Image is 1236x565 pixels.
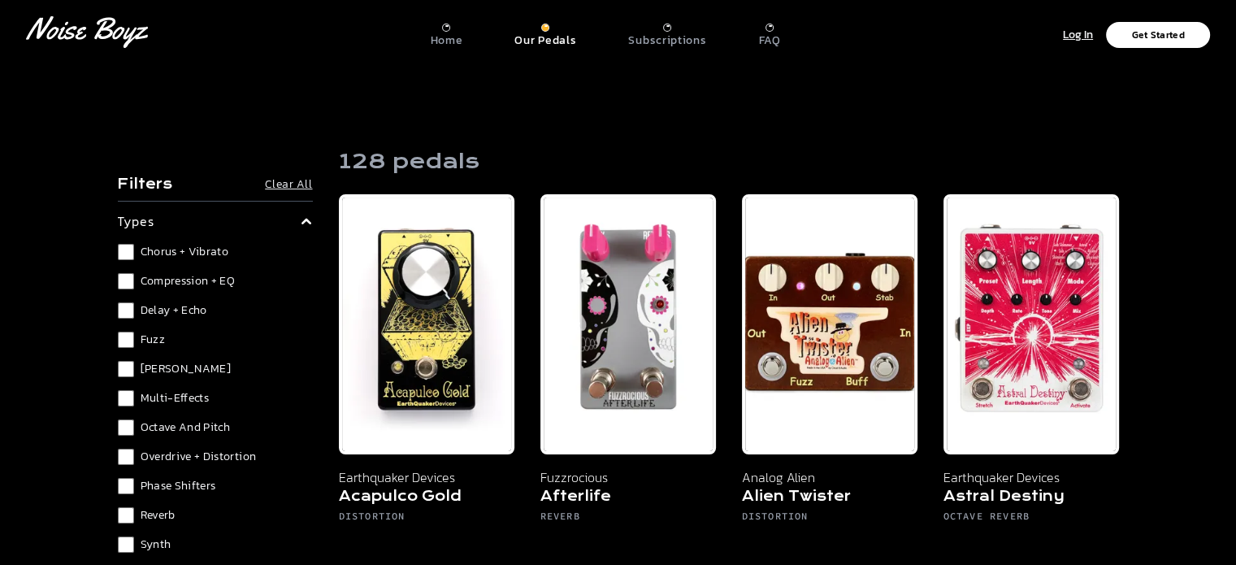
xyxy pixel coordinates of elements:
span: Fuzz [141,332,165,348]
a: Fuzzrocious Afterlife Fuzzrocious Afterlife Reverb [540,194,716,542]
span: Octave and Pitch [141,419,231,436]
input: Multi-Effects [118,390,134,406]
h6: Distortion [339,510,514,529]
h6: Reverb [540,510,716,529]
h5: Astral Destiny [943,487,1119,510]
img: Earthquaker Devices Astral Destiny [943,194,1119,454]
input: Fuzz [118,332,134,348]
span: Compression + EQ [141,273,236,289]
span: [PERSON_NAME] [141,361,232,377]
a: Our Pedals [514,17,576,48]
summary: types [118,211,313,231]
a: FAQ [758,17,780,48]
a: Earthquaker Devices Astral Destiny Earthquaker Devices Astral Destiny Octave Reverb [943,194,1119,542]
input: Chorus + Vibrato [118,244,134,260]
a: Subscriptions [628,17,706,48]
h5: Afterlife [540,487,716,510]
span: Multi-Effects [141,390,210,406]
input: [PERSON_NAME] [118,361,134,377]
input: Delay + Echo [118,302,134,319]
input: Synth [118,537,134,553]
a: Analog Alien Alien Twister Analog Alien Alien Twister Distortion [742,194,917,542]
p: Fuzzrocious [540,467,716,487]
input: Compression + EQ [118,273,134,289]
p: Home [430,33,462,48]
h5: Acapulco Gold [339,487,514,510]
p: Log In [1063,26,1093,45]
img: Fuzzrocious Afterlife [540,194,716,454]
input: Reverb [118,507,134,524]
p: Subscriptions [628,33,706,48]
p: Get Started [1131,30,1184,40]
p: Earthquaker Devices [943,467,1119,487]
a: Home [430,17,462,48]
p: FAQ [758,33,780,48]
h6: Octave Reverb [943,510,1119,529]
h6: Distortion [742,510,917,529]
p: Analog Alien [742,467,917,487]
span: Chorus + Vibrato [141,244,229,260]
h4: Filters [118,175,172,194]
p: Our Pedals [514,33,576,48]
span: Reverb [141,507,176,524]
input: Phase Shifters [118,478,134,494]
h5: Alien Twister [742,487,917,510]
input: Octave and Pitch [118,419,134,436]
button: Get Started [1106,22,1210,48]
span: Phase Shifters [141,478,216,494]
input: Overdrive + Distortion [118,449,134,465]
p: Earthquaker Devices [339,467,514,487]
button: Clear All [265,176,312,193]
span: Delay + Echo [141,302,207,319]
img: Earthquaker Devices Acapulco Gold [339,194,514,454]
span: Synth [141,537,171,553]
a: Earthquaker Devices Acapulco Gold Earthquaker Devices Acapulco Gold Distortion [339,194,514,542]
p: types [118,211,154,231]
h1: 128 pedals [339,149,479,175]
img: Analog Alien Alien Twister [742,194,917,454]
span: Overdrive + Distortion [141,449,257,465]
